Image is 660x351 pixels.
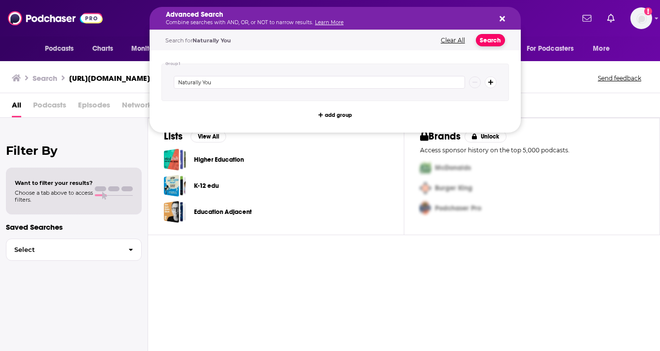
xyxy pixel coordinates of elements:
[630,7,652,29] button: Show profile menu
[465,131,506,142] button: Unlock
[38,39,87,58] button: open menu
[630,7,652,29] span: Logged in as AutumnKatie
[69,73,150,83] h3: [URL][DOMAIN_NAME]
[194,207,252,217] a: Education Adjacent
[124,39,179,58] button: open menu
[435,184,472,192] span: Burger King
[164,130,183,142] h2: Lists
[92,42,114,56] span: Charts
[12,97,21,117] a: All
[78,97,110,117] span: Episodes
[15,189,93,203] span: Choose a tab above to access filters.
[122,97,155,117] span: Networks
[644,7,652,15] svg: Add a profile image
[33,73,57,83] h3: Search
[416,198,435,218] img: Third Pro Logo
[193,37,231,44] span: Naturally You
[586,39,622,58] button: open menu
[6,239,142,261] button: Select
[603,10,619,27] a: Show notifications dropdown
[164,148,186,171] a: Higher Education
[435,164,471,172] span: McDonalds
[165,37,231,44] span: Search for
[420,146,644,154] p: Access sponsor history on the top 5,000 podcasts.
[194,154,244,165] a: Higher Education
[8,9,103,28] img: Podchaser - Follow, Share and Rate Podcasts
[194,180,219,191] a: K-12 edu
[315,19,344,26] a: Learn More
[165,62,181,66] h4: Group 1
[420,130,461,142] h2: Brands
[416,178,435,198] img: Second Pro Logo
[6,222,142,232] p: Saved Searches
[325,112,352,118] span: add group
[15,179,93,186] span: Want to filter your results?
[164,201,186,223] a: Education Adjacent
[520,39,588,58] button: open menu
[579,10,595,27] a: Show notifications dropdown
[630,7,652,29] img: User Profile
[174,76,465,89] input: Type a keyword or phrase...
[131,42,166,56] span: Monitoring
[476,34,505,46] button: Search
[159,7,530,30] div: Search podcasts, credits, & more...
[593,42,610,56] span: More
[164,130,226,142] a: ListsView All
[166,11,489,18] h5: Advanced Search
[416,158,435,178] img: First Pro Logo
[438,37,468,44] button: Clear All
[164,175,186,197] a: K-12 edu
[45,42,74,56] span: Podcasts
[166,20,489,25] p: Combine searches with AND, OR, or NOT to narrow results.
[33,97,66,117] span: Podcasts
[191,131,226,142] button: View All
[6,143,142,158] h2: Filter By
[315,109,355,121] button: add group
[6,246,120,253] span: Select
[527,42,574,56] span: For Podcasters
[86,39,119,58] a: Charts
[595,74,644,82] button: Send feedback
[435,204,481,212] span: Podchaser Pro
